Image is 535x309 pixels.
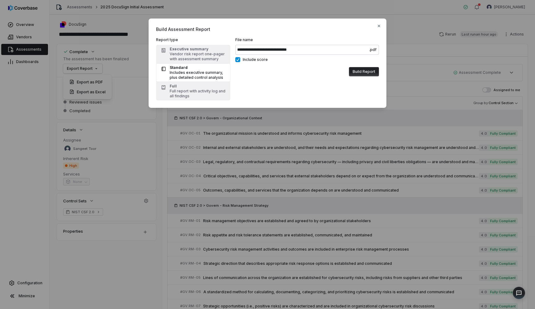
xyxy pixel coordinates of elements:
[170,70,227,80] div: Includes executive summary, plus detailed control analysis
[170,89,227,99] div: Full report with activity log and all findings
[156,37,230,42] label: Report type
[170,47,227,52] div: Executive summary
[243,57,268,62] span: Include score
[170,52,227,61] div: Vendor risk report one-pager with assessment summary
[235,37,379,55] label: File name
[349,67,379,76] button: Build Report
[170,65,227,70] div: Standard
[156,26,379,32] span: Build Assessment Report
[170,84,227,89] div: Full
[369,47,376,52] span: .pdf
[235,45,379,55] input: File name.pdf
[235,57,240,62] button: Include score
